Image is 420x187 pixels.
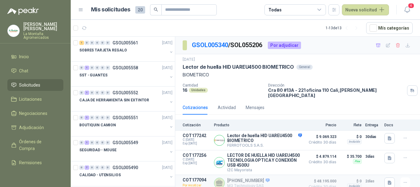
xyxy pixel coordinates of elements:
[214,135,224,145] img: Company Logo
[79,122,116,128] p: BOUTIQUIN CAMION
[79,66,84,70] div: 0
[79,39,174,59] a: 1 0 0 0 0 0 GSOL005561[DATE] SOBRES TARJETA REGALO
[100,91,105,95] div: 0
[113,91,138,95] p: GSOL005552
[154,7,158,12] span: search
[95,116,100,120] div: 0
[306,177,336,185] span: $ 48.195.000
[100,165,105,170] div: 0
[365,153,381,160] p: 3 días
[162,140,172,146] p: [DATE]
[306,133,336,140] span: $ 9.069.323
[23,32,63,39] p: La Montaña Agromercados
[95,91,100,95] div: 0
[19,96,42,103] span: Licitaciones
[95,41,100,45] div: 0
[365,177,381,185] p: 2 días
[95,165,100,170] div: 0
[79,116,84,120] div: 0
[189,88,208,93] div: Unidades
[162,115,172,121] p: [DATE]
[306,140,336,144] span: Crédito 30 días
[218,104,236,111] div: Actividad
[162,40,172,46] p: [DATE]
[306,160,336,164] span: Crédito 30 días
[214,123,302,127] p: Producto
[79,89,174,109] a: 0 1 0 0 0 0 GSOL005552[DATE] CAJA DE HERRAMIENTA SIN EXTINTOR
[95,66,100,70] div: 0
[365,123,381,127] p: Entrega
[342,4,389,15] button: Nueva solicitud
[79,164,174,184] a: 0 7 0 0 0 0 GSOL005490[DATE] CALIDAD - UTENSILIOS
[85,91,89,95] div: 1
[105,91,110,95] div: 0
[90,66,94,70] div: 0
[79,172,121,178] p: CALIDAD - UTENSILIOS
[113,165,138,170] p: GSOL005490
[227,178,270,184] p: [PHONE_NUMBER]
[402,4,413,15] button: 4
[365,133,381,140] p: 30 días
[79,147,117,153] p: SEGURIDAD - MOUSE
[183,83,263,87] p: Cantidad
[79,47,127,53] p: SOBRES TARJETA REGALO
[100,140,105,145] div: 0
[79,91,84,95] div: 0
[183,177,210,182] p: COT177094
[246,104,264,111] div: Mensajes
[183,138,210,142] span: C: [DATE]
[408,3,414,9] span: 4
[183,153,210,158] p: COT177256
[366,22,413,34] button: Mís categorías
[79,64,174,84] a: 0 1 0 0 0 0 GSOL005558[DATE] SST - GUANTES
[90,165,94,170] div: 0
[8,25,19,37] img: Company Logo
[268,83,405,87] p: Dirección
[183,142,210,145] span: Exp: [DATE]
[19,82,40,88] span: Solicitudes
[7,108,63,119] a: Negociaciones
[183,57,195,63] p: [DATE]
[100,116,105,120] div: 0
[85,116,89,120] div: 1
[340,153,362,160] p: $ 35.700
[90,41,94,45] div: 0
[85,66,89,70] div: 1
[7,93,63,105] a: Licitaciones
[192,41,228,49] a: GSOL005340
[183,104,208,111] div: Cotizaciones
[296,65,313,70] div: General
[162,90,172,96] p: [DATE]
[90,116,94,120] div: 0
[79,72,107,78] p: SST - GUANTES
[79,41,84,45] div: 1
[340,123,362,127] p: Flete
[268,87,405,98] p: Cra 80 #13A - 221 oficina 110 Cali , [PERSON_NAME][GEOGRAPHIC_DATA]
[214,157,224,168] img: Company Logo
[353,159,362,164] div: Flex
[192,40,263,50] p: / SOL055206
[100,66,105,70] div: 0
[19,124,44,131] span: Adjudicación
[340,133,362,140] p: $ 0
[183,161,210,165] span: Exp: [DATE]
[105,116,110,120] div: 0
[306,123,336,127] p: Precio
[7,79,63,91] a: Solicitudes
[85,41,89,45] div: 0
[326,23,361,33] div: 1 - 13 de 13
[90,91,94,95] div: 0
[105,41,110,45] div: 0
[162,165,172,171] p: [DATE]
[79,140,84,145] div: 0
[113,41,138,45] p: GSOL005561
[85,165,89,170] div: 7
[113,116,138,120] p: GSOL005551
[105,66,110,70] div: 0
[306,153,336,160] span: $ 4.879.114
[105,165,110,170] div: 0
[135,6,145,14] span: 20
[227,133,302,143] p: Lector de huella HID UAREU4500 BIOMETRICO
[79,165,84,170] div: 0
[19,67,28,74] span: Chat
